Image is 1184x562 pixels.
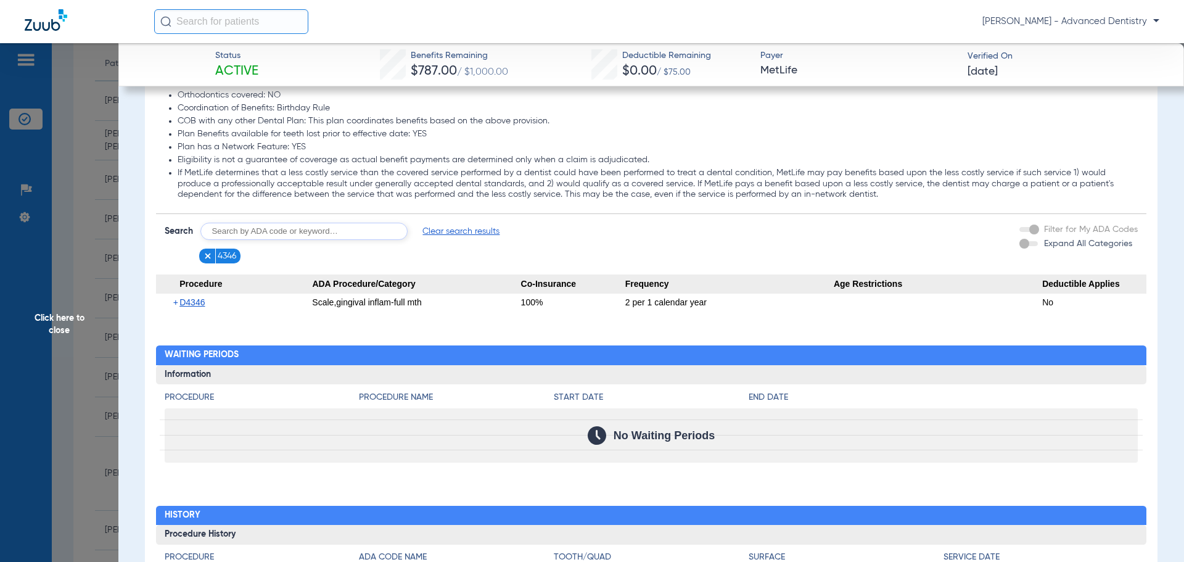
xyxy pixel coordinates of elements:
div: Scale,gingival inflam-full mth [312,294,520,311]
div: 100% [521,294,625,311]
h2: Waiting Periods [156,345,1147,365]
span: D4346 [179,297,205,307]
span: $0.00 [622,65,657,78]
span: [DATE] [968,64,998,80]
span: [PERSON_NAME] - Advanced Dentistry [982,15,1159,28]
img: Zuub Logo [25,9,67,31]
span: No Waiting Periods [614,429,715,442]
span: Active [215,63,258,80]
span: Search [165,225,193,238]
app-breakdown-title: Procedure [165,391,360,408]
h4: Start Date [554,391,749,404]
label: Filter for My ADA Codes [1042,223,1138,236]
img: x.svg [203,252,212,260]
span: ADA Procedure/Category [312,275,520,294]
span: Procedure [156,275,313,294]
span: / $75.00 [657,68,691,76]
span: Benefits Remaining [411,49,508,62]
li: COB with any other Dental Plan: This plan coordinates benefits based on the above provision. [178,116,1138,127]
img: Search Icon [160,16,171,27]
span: Status [215,49,258,62]
span: Payer [760,49,957,62]
h3: Information [156,365,1147,385]
span: Co-Insurance [521,275,625,294]
li: Orthodontics covered: NO [178,90,1138,101]
div: No [1042,294,1146,311]
span: Age Restrictions [834,275,1042,294]
div: 2 per 1 calendar year [625,294,834,311]
h3: Procedure History [156,525,1147,545]
span: 4346 [218,250,236,262]
li: If MetLife determines that a less costly service than the covered service performed by a dentist ... [178,168,1138,200]
span: + [173,294,180,311]
app-breakdown-title: Start Date [554,391,749,408]
h4: Procedure [165,391,360,404]
img: Calendar [588,426,606,445]
app-breakdown-title: Procedure Name [359,391,554,408]
span: Expand All Categories [1044,239,1132,248]
h2: History [156,506,1147,526]
input: Search by ADA code or keyword… [200,223,408,240]
span: Deductible Remaining [622,49,711,62]
span: / $1,000.00 [457,67,508,77]
span: Frequency [625,275,834,294]
li: Eligibility is not a guarantee of coverage as actual benefit payments are determined only when a ... [178,155,1138,166]
h4: End Date [749,391,1138,404]
span: Clear search results [422,225,499,238]
li: Plan Benefits available for teeth lost prior to effective date: YES [178,129,1138,140]
span: Verified On [968,50,1164,63]
li: Plan has a Network Feature: YES [178,142,1138,153]
app-breakdown-title: End Date [749,391,1138,408]
span: $787.00 [411,65,457,78]
input: Search for patients [154,9,308,34]
h4: Procedure Name [359,391,554,404]
span: Deductible Applies [1042,275,1146,294]
li: Coordination of Benefits: Birthday Rule [178,103,1138,114]
span: MetLife [760,63,957,78]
